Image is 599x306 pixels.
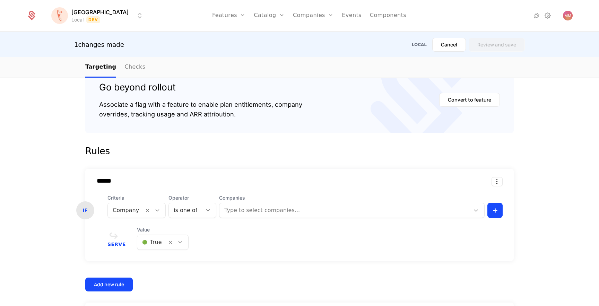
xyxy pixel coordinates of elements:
div: Associate a flag with a feature to enable plan entitlements, company overrides, tracking usage an... [99,100,302,119]
button: Open user button [563,11,573,20]
ul: Choose Sub Page [85,57,145,78]
button: Cancel [432,38,466,52]
a: Integrations [532,11,541,20]
div: Go beyond rollout [99,80,302,94]
span: Value [137,226,189,233]
span: Operator [168,194,216,201]
span: Criteria [107,194,166,201]
button: Add new rule [85,278,133,291]
a: Checks [124,57,145,78]
nav: Main [85,57,514,78]
span: Dev [86,16,101,23]
span: Serve [107,242,126,247]
div: Local [71,16,84,23]
div: Local [412,42,427,47]
div: 1 changes made [74,40,124,50]
button: Convert to feature [439,93,500,107]
div: Add new rule [94,281,124,288]
button: Select environment [53,8,144,23]
button: Select action [492,177,503,186]
button: Review and save [469,38,525,52]
span: Companies [219,194,485,201]
div: Review and save [477,41,516,48]
div: IF [76,201,94,219]
a: Settings [544,11,552,20]
button: + [487,203,503,218]
img: Florence [51,7,68,24]
div: Rules [85,144,514,158]
img: Marko Milosavljevic [563,11,573,20]
div: Type to select companies... [224,206,466,215]
a: Targeting [85,57,116,78]
span: [GEOGRAPHIC_DATA] [71,8,129,16]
